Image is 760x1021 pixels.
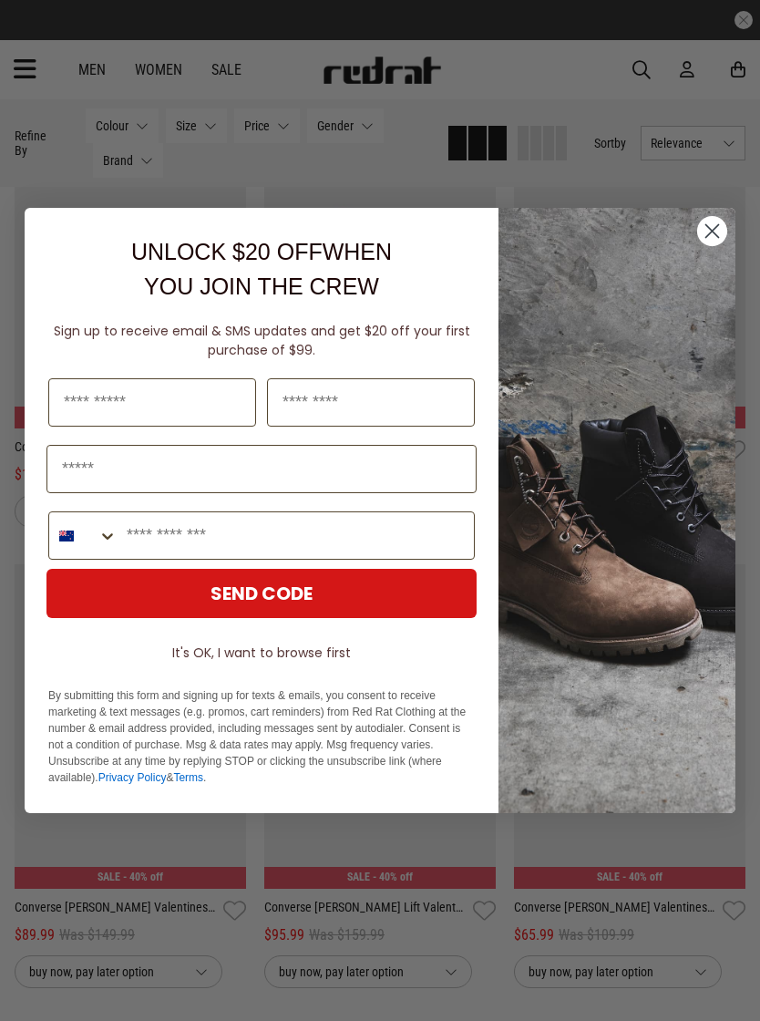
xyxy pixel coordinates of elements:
[498,208,735,813] img: f7662613-148e-4c88-9575-6c6b5b55a647.jpeg
[144,273,379,299] span: YOU JOIN THE CREW
[46,636,477,669] button: It's OK, I want to browse first
[696,215,728,247] button: Close dialog
[49,512,118,559] button: Search Countries
[54,322,470,359] span: Sign up to receive email & SMS updates and get $20 off your first purchase of $99.
[131,239,323,264] span: UNLOCK $20 OFF
[59,529,74,543] img: New Zealand
[98,771,167,784] a: Privacy Policy
[15,7,69,62] button: Open LiveChat chat widget
[323,239,392,264] span: WHEN
[46,569,477,618] button: SEND CODE
[46,445,477,493] input: Email
[48,378,256,427] input: First Name
[173,771,203,784] a: Terms
[48,687,475,786] p: By submitting this form and signing up for texts & emails, you consent to receive marketing & tex...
